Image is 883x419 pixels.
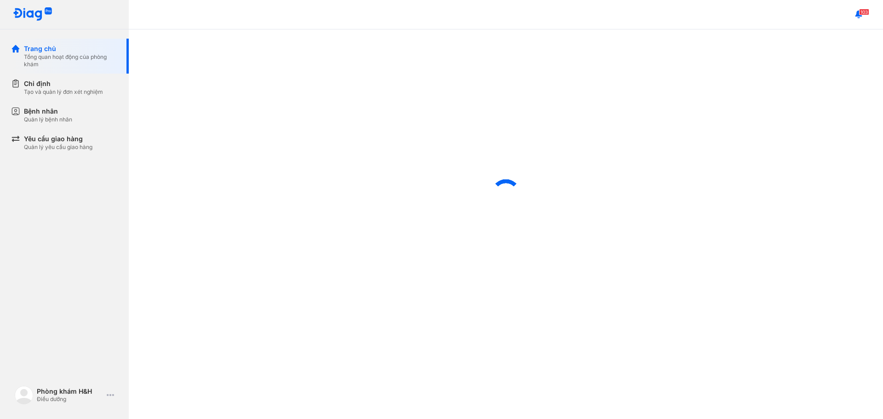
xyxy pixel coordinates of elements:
img: logo [13,7,52,22]
div: Quản lý yêu cầu giao hàng [24,143,92,151]
img: logo [15,386,33,404]
div: Yêu cầu giao hàng [24,134,92,143]
span: 103 [859,9,869,15]
div: Bệnh nhân [24,107,72,116]
div: Trang chủ [24,44,118,53]
div: Điều dưỡng [37,396,103,403]
div: Chỉ định [24,79,103,88]
div: Tạo và quản lý đơn xét nghiệm [24,88,103,96]
div: Phòng khám H&H [37,387,103,396]
div: Quản lý bệnh nhân [24,116,72,123]
div: Tổng quan hoạt động của phòng khám [24,53,118,68]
